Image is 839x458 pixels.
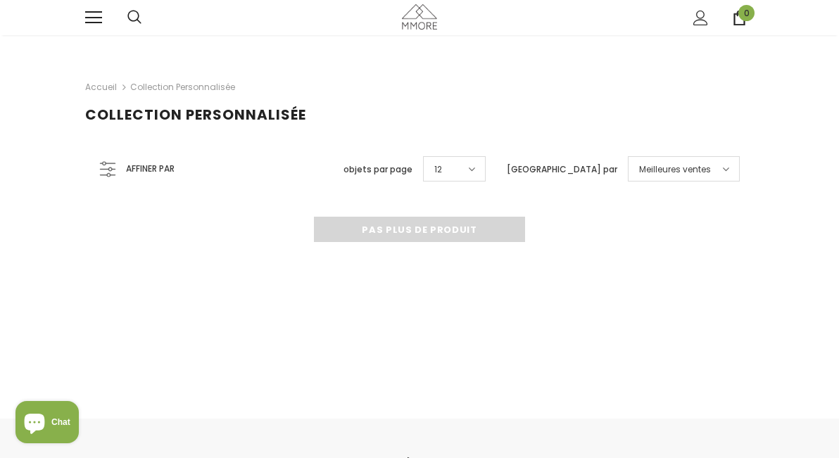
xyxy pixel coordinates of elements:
a: Collection personnalisée [130,81,235,93]
label: objets par page [343,163,412,177]
span: 0 [738,5,755,21]
label: [GEOGRAPHIC_DATA] par [507,163,617,177]
a: 0 [732,11,747,25]
span: Meilleures ventes [639,163,711,177]
a: Accueil [85,79,117,96]
span: Collection personnalisée [85,105,306,125]
span: Affiner par [126,161,175,177]
inbox-online-store-chat: Shopify online store chat [11,401,83,447]
img: Cas MMORE [402,4,437,29]
span: 12 [434,163,442,177]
